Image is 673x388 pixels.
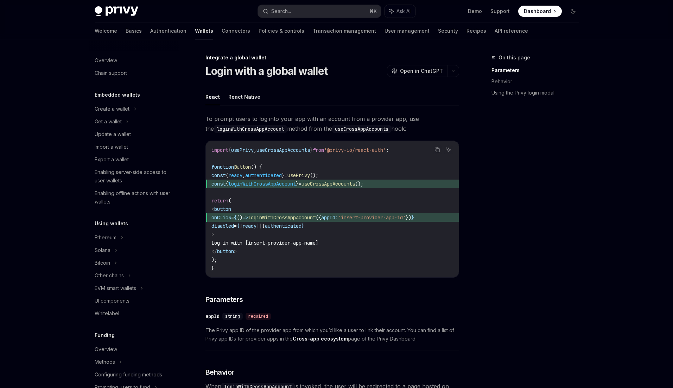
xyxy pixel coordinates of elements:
span: ); [211,257,217,263]
span: Button [234,164,251,170]
span: (); [355,181,363,187]
button: Toggle dark mode [567,6,579,17]
span: return [211,198,228,204]
a: Transaction management [313,22,376,39]
code: loginWithCrossAppAccount [214,125,287,133]
span: }) [406,214,411,221]
div: Enabling server-side access to user wallets [95,168,175,185]
a: Dashboard [518,6,562,17]
span: function [211,164,234,170]
a: Enabling offline actions with user wallets [89,187,179,208]
div: Ethereum [95,233,116,242]
div: Update a wallet [95,130,131,138]
span: = [231,214,234,221]
div: UI components [95,297,129,305]
span: from [313,147,324,153]
a: Authentication [150,22,186,39]
div: Import a wallet [95,143,128,151]
button: React [205,89,220,105]
div: Solana [95,246,110,254]
a: Wallets [195,22,213,39]
span: () [237,214,242,221]
code: useCrossAppAccounts [332,125,391,133]
div: required [246,313,271,320]
span: Parameters [205,295,243,304]
a: Connectors [222,22,250,39]
button: Search...⌘K [258,5,381,18]
span: ! [262,223,265,229]
button: Ask AI [444,145,453,154]
div: Enabling offline actions with user wallets [95,189,175,206]
span: { [226,172,228,179]
div: Get a wallet [95,117,122,126]
a: Update a wallet [89,128,179,141]
span: const [211,172,226,179]
span: ({ [316,214,321,221]
h5: Using wallets [95,219,128,228]
a: Behavior [491,76,584,87]
span: usePrivy [231,147,254,153]
span: useCrossAppAccounts [301,181,355,187]
h5: Funding [95,331,115,339]
span: loginWithCrossAppAccount [228,181,296,187]
h5: Embedded wallets [95,91,140,99]
a: User management [385,22,430,39]
span: , [254,147,256,153]
span: { [234,214,237,221]
span: ; [386,147,389,153]
span: usePrivy [287,172,310,179]
span: disabled [211,223,234,229]
button: Copy the contents from the code block [433,145,442,154]
span: Open in ChatGPT [400,67,443,75]
h1: Login with a global wallet [205,65,328,77]
span: Log in with [insert-provider-app-name] [211,240,318,246]
a: Using the Privy login modal [491,87,584,98]
span: const [211,181,226,187]
img: dark logo [95,6,138,16]
span: = [234,223,237,229]
span: string [225,313,240,319]
span: } [282,172,285,179]
span: () { [251,164,262,170]
span: } [411,214,414,221]
span: loginWithCrossAppAccount [248,214,316,221]
div: Bitcoin [95,259,110,267]
span: } [211,265,214,271]
span: ⌘ K [369,8,377,14]
a: Security [438,22,458,39]
span: } [310,147,313,153]
span: = [299,181,301,187]
a: UI components [89,295,179,307]
span: authenticated [245,172,282,179]
a: Overview [89,54,179,67]
span: button [217,248,234,254]
span: appId: [321,214,338,221]
span: ( [228,198,231,204]
a: Chain support [89,67,179,79]
div: appId [205,313,220,320]
span: (); [310,172,318,179]
a: Configuring funding methods [89,368,179,381]
span: The Privy app ID of the provider app from which you’d like a user to link their account. You can ... [205,326,459,343]
span: } [301,223,304,229]
a: API reference [495,22,528,39]
div: EVM smart wallets [95,284,136,292]
span: } [296,181,299,187]
span: ready [228,172,242,179]
div: Whitelabel [95,309,119,318]
a: Parameters [491,65,584,76]
span: button [214,206,231,212]
a: Welcome [95,22,117,39]
span: </ [211,248,217,254]
a: Demo [468,8,482,15]
span: { [226,181,228,187]
span: Behavior [205,367,234,377]
a: Import a wallet [89,141,179,153]
div: Create a wallet [95,105,129,113]
button: Open in ChatGPT [387,65,447,77]
span: { [237,223,240,229]
span: '@privy-io/react-auth' [324,147,386,153]
span: { [228,147,231,153]
a: Policies & controls [259,22,304,39]
button: Ask AI [385,5,415,18]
